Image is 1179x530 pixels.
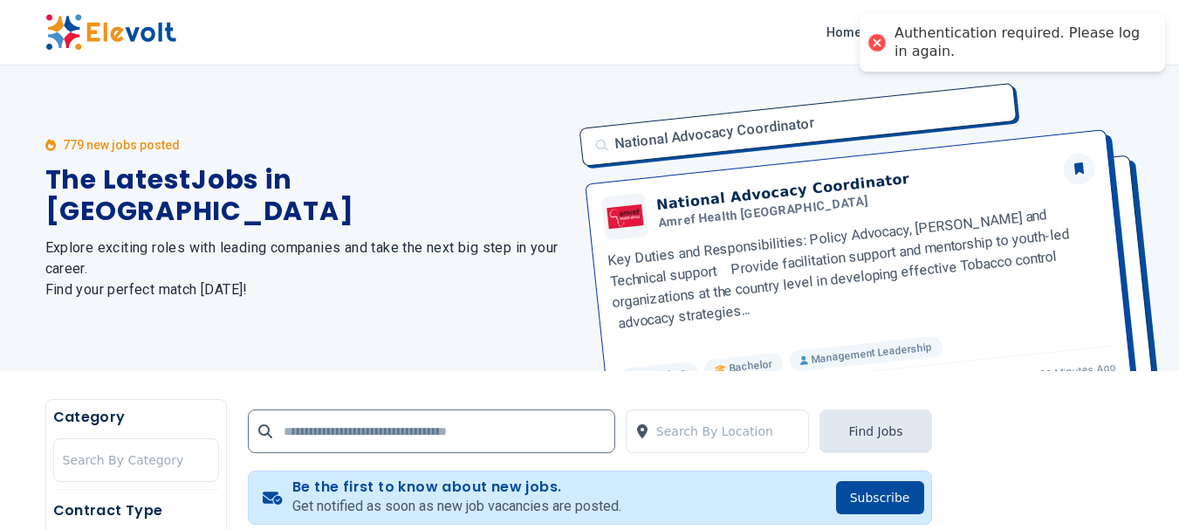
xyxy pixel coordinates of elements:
[819,410,931,453] button: Find Jobs
[45,164,569,227] h1: The Latest Jobs in [GEOGRAPHIC_DATA]
[53,500,219,521] h5: Contract Type
[63,136,180,154] p: 779 new jobs posted
[895,24,1148,61] div: Authentication required. Please log in again.
[292,496,621,517] p: Get notified as soon as new job vacancies are posted.
[836,481,924,514] button: Subscribe
[45,237,569,300] h2: Explore exciting roles with leading companies and take the next big step in your career. Find you...
[45,14,176,51] img: Elevolt
[292,478,621,496] h4: Be the first to know about new jobs.
[819,18,868,46] a: Home
[53,407,219,428] h5: Category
